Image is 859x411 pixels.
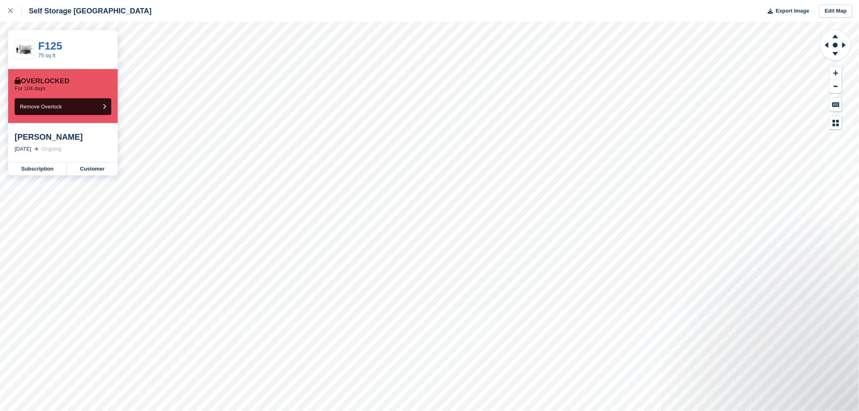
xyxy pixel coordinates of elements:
[15,145,31,153] div: [DATE]
[15,98,111,115] button: Remove Overlock
[34,147,38,151] img: arrow-right-light-icn-cde0832a797a2874e46488d9cf13f60e5c3a73dbe684e267c42b8395dfbc2abf.svg
[830,98,842,111] button: Keyboard Shortcuts
[819,4,853,18] a: Edit Map
[776,7,809,15] span: Export Image
[830,80,842,93] button: Zoom Out
[38,52,56,58] a: 75 sq ft
[15,85,45,92] p: For 104 days
[15,132,111,142] div: [PERSON_NAME]
[830,67,842,80] button: Zoom In
[38,40,62,52] a: F125
[41,145,61,153] div: Ongoing
[67,162,118,175] a: Customer
[830,116,842,130] button: Map Legend
[20,104,62,110] span: Remove Overlock
[8,162,67,175] a: Subscription
[15,77,69,85] div: Overlocked
[22,6,151,16] div: Self Storage [GEOGRAPHIC_DATA]
[15,43,34,57] img: 75.jpg
[763,4,809,18] button: Export Image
